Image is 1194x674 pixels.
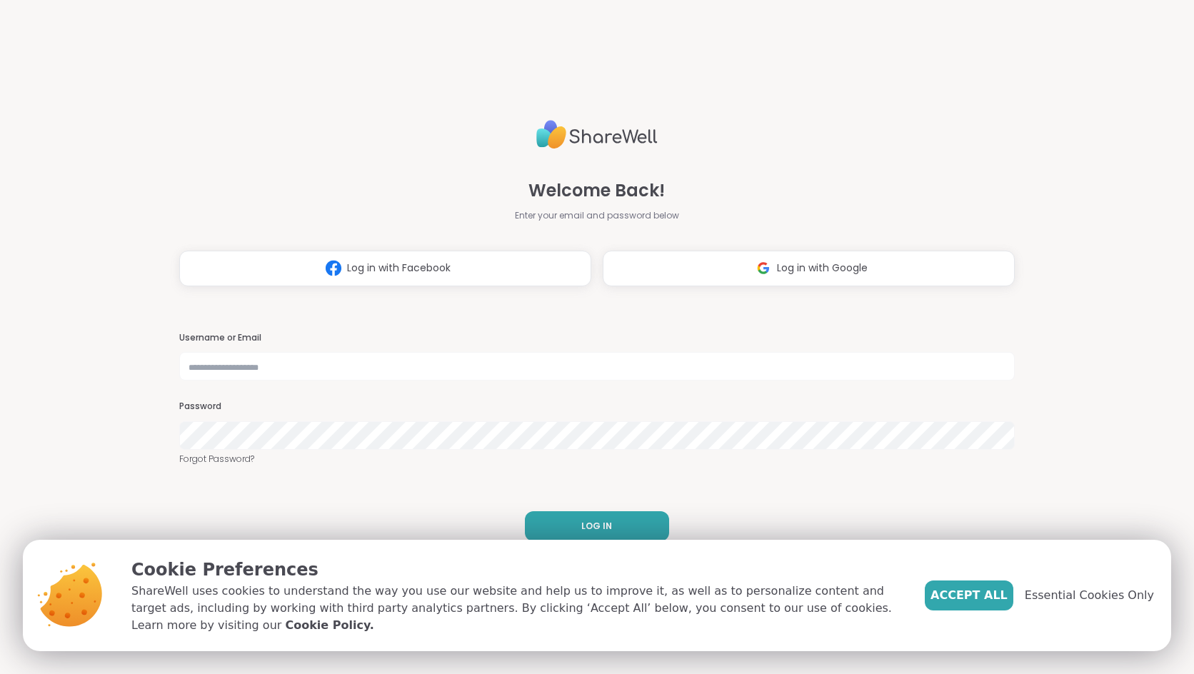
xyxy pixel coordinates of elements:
span: Welcome Back! [528,178,665,203]
span: Log in with Google [777,261,868,276]
span: LOG IN [581,520,612,533]
p: Cookie Preferences [131,557,902,583]
span: Accept All [930,587,1008,604]
img: ShareWell Logo [536,114,658,155]
a: Forgot Password? [179,453,1015,466]
a: Cookie Policy. [285,617,373,634]
h3: Password [179,401,1015,413]
button: LOG IN [525,511,669,541]
h3: Username or Email [179,332,1015,344]
span: Log in with Facebook [347,261,451,276]
button: Log in with Google [603,251,1015,286]
img: ShareWell Logomark [320,255,347,281]
button: Accept All [925,580,1013,610]
img: ShareWell Logomark [750,255,777,281]
p: ShareWell uses cookies to understand the way you use our website and help us to improve it, as we... [131,583,902,634]
span: Essential Cookies Only [1025,587,1154,604]
span: Enter your email and password below [515,209,679,222]
button: Log in with Facebook [179,251,591,286]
